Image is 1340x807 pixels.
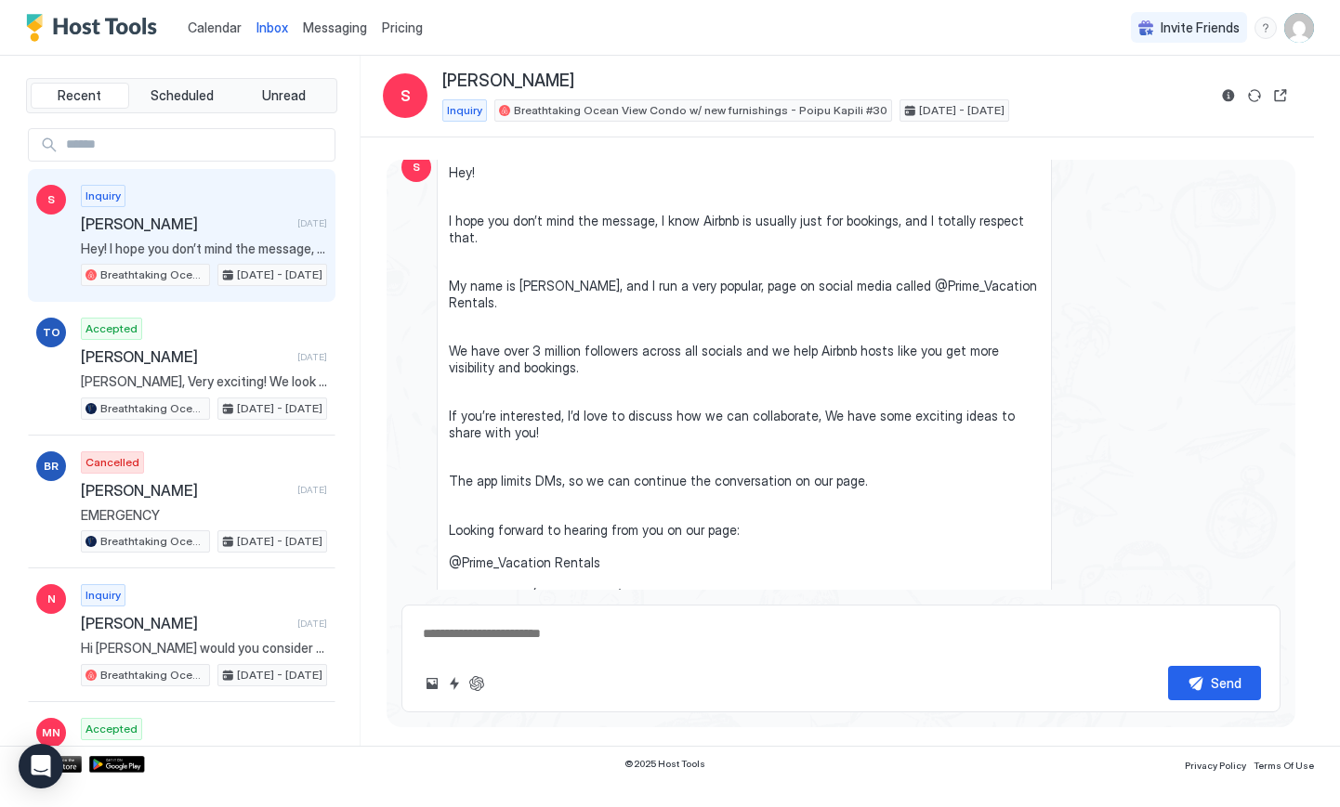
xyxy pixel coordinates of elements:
[1254,754,1314,774] a: Terms Of Use
[43,324,60,341] span: TO
[1254,760,1314,771] span: Terms Of Use
[85,721,138,737] span: Accepted
[188,20,242,35] span: Calendar
[42,724,60,741] span: MN
[624,758,705,770] span: © 2025 Host Tools
[1161,20,1240,36] span: Invite Friends
[47,591,56,607] span: N
[443,672,466,695] button: Quick reply
[262,87,306,104] span: Unread
[466,672,488,695] button: ChatGPT Auto Reply
[297,618,327,630] span: [DATE]
[85,454,139,471] span: Cancelled
[85,320,138,337] span: Accepted
[303,18,367,37] a: Messaging
[58,87,101,104] span: Recent
[297,351,327,363] span: [DATE]
[237,400,322,417] span: [DATE] - [DATE]
[514,102,887,119] span: Breathtaking Ocean View Condo w/ new furnishings - Poipu Kapili #30
[1284,13,1314,43] div: User profile
[81,640,327,657] span: Hi [PERSON_NAME] would you consider a last minute discount for these dates? My price range is $16...
[234,83,333,109] button: Unread
[1211,673,1241,693] div: Send
[447,102,482,119] span: Inquiry
[442,71,574,92] span: [PERSON_NAME]
[26,78,337,113] div: tab-group
[421,672,443,695] button: Upload image
[919,102,1005,119] span: [DATE] - [DATE]
[89,756,145,773] a: Google Play Store
[44,458,59,475] span: BR
[237,667,322,683] span: [DATE] - [DATE]
[256,18,288,37] a: Inbox
[1255,17,1277,39] div: menu
[85,587,121,604] span: Inquiry
[81,373,327,390] span: [PERSON_NAME], Very exciting! We look forward to hosting you, we will send out a Welcome Letter e...
[382,20,423,36] span: Pricing
[413,159,420,176] span: S
[100,400,205,417] span: Breathtaking Ocean View Condo w/ new furnishings - Poipu Kapili #30
[401,85,411,107] span: S
[297,484,327,496] span: [DATE]
[237,533,322,550] span: [DATE] - [DATE]
[100,533,205,550] span: Breathtaking Ocean View Condo w/ new furnishings - Poipu Kapili #30
[1269,85,1292,107] button: Open reservation
[81,507,327,524] span: EMERGENCY
[85,188,121,204] span: Inquiry
[100,667,205,683] span: Breathtaking Ocean View Condo w/ new furnishings - Poipu Kapili #30
[81,347,290,366] span: [PERSON_NAME]
[26,14,165,42] a: Host Tools Logo
[19,744,63,788] div: Open Intercom Messenger
[1185,754,1246,774] a: Privacy Policy
[133,83,231,109] button: Scheduled
[1217,85,1240,107] button: Reservation information
[151,87,214,104] span: Scheduled
[81,241,327,257] span: Hey! I hope you don’t mind the message, I know Airbnb is usually just for bookings, and I totally...
[1243,85,1266,107] button: Sync reservation
[59,129,335,161] input: Input Field
[449,164,1040,604] span: Hey! I hope you don’t mind the message, I know Airbnb is usually just for bookings, and I totally...
[303,20,367,35] span: Messaging
[297,217,327,229] span: [DATE]
[81,614,290,632] span: [PERSON_NAME]
[81,215,290,233] span: [PERSON_NAME]
[188,18,242,37] a: Calendar
[31,83,129,109] button: Recent
[256,20,288,35] span: Inbox
[237,267,322,283] span: [DATE] - [DATE]
[100,267,205,283] span: Breathtaking Ocean View Condo w/ new furnishings - Poipu Kapili #30
[1185,760,1246,771] span: Privacy Policy
[81,481,290,500] span: [PERSON_NAME]
[1168,666,1261,700] button: Send
[47,191,55,208] span: S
